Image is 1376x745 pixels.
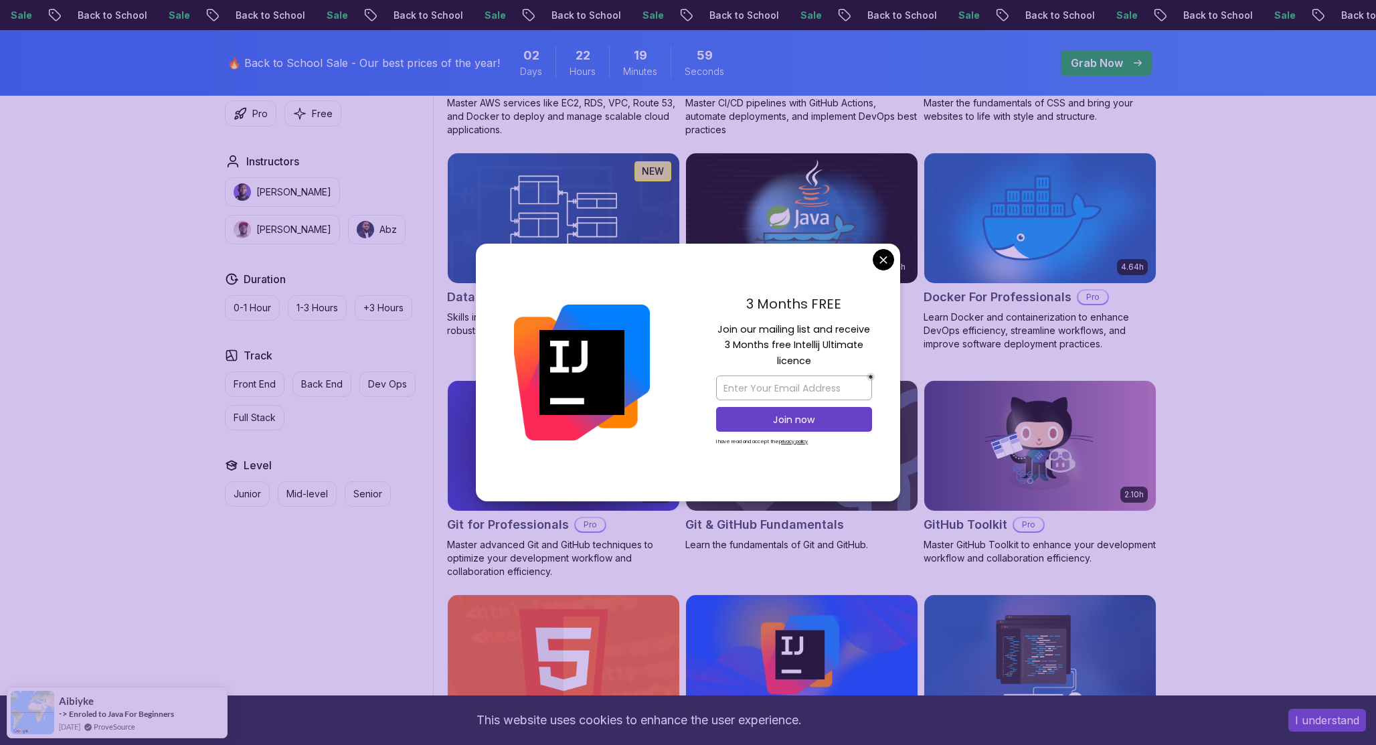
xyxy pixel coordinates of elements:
[630,9,673,22] p: Sale
[1078,291,1108,304] p: Pro
[234,221,251,238] img: instructor img
[244,457,272,473] h2: Level
[924,311,1156,351] p: Learn Docker and containerization to enhance DevOps efficiency, streamline workflows, and improve...
[278,481,337,507] button: Mid-level
[924,380,1156,565] a: GitHub Toolkit card2.10hGitHub ToolkitProMaster GitHub Toolkit to enhance your development workfl...
[234,183,251,201] img: instructor img
[228,55,500,71] p: 🔥 Back to School Sale - Our best prices of the year!
[312,107,333,120] p: Free
[1104,9,1147,22] p: Sale
[576,518,605,531] p: Pro
[234,487,261,501] p: Junior
[1262,9,1305,22] p: Sale
[447,311,680,337] p: Skills in database design and SQL for efficient, robust backend development
[448,381,679,511] img: Git for Professionals card
[924,381,1156,511] img: GitHub Toolkit card
[447,538,680,578] p: Master advanced Git and GitHub techniques to optimize your development workflow and collaboration...
[94,721,135,732] a: ProveSource
[225,100,276,127] button: Pro
[363,301,404,315] p: +3 Hours
[448,595,679,725] img: HTML Essentials card
[225,371,284,397] button: Front End
[244,271,286,287] h2: Duration
[686,595,918,725] img: IntelliJ IDEA Developer Guide card
[256,223,331,236] p: [PERSON_NAME]
[576,46,590,65] span: 22 Hours
[685,153,918,364] a: Docker for Java Developers card1.45hDocker for Java DevelopersProMaster Docker to containerize an...
[1071,55,1123,71] p: Grab Now
[539,9,630,22] p: Back to School
[66,9,157,22] p: Back to School
[288,295,347,321] button: 1-3 Hours
[924,595,1156,725] img: Java CLI Build card
[234,378,276,391] p: Front End
[924,538,1156,565] p: Master GitHub Toolkit to enhance your development workflow and collaboration efficiency.
[359,371,416,397] button: Dev Ops
[225,177,340,207] button: instructor img[PERSON_NAME]
[284,100,341,127] button: Free
[353,487,382,501] p: Senior
[685,96,918,137] p: Master CI/CD pipelines with GitHub Actions, automate deployments, and implement DevOps best pract...
[523,46,539,65] span: 2 Days
[301,378,343,391] p: Back End
[634,46,647,65] span: 19 Minutes
[946,9,989,22] p: Sale
[447,380,680,578] a: Git for Professionals card10.13hGit for ProfessionalsProMaster advanced Git and GitHub techniques...
[345,481,391,507] button: Senior
[244,347,272,363] h2: Track
[447,515,569,534] h2: Git for Professionals
[472,9,515,22] p: Sale
[1124,489,1144,500] p: 2.10h
[685,538,918,552] p: Learn the fundamentals of Git and GitHub.
[381,9,472,22] p: Back to School
[1288,709,1366,732] button: Accept cookies
[59,721,80,732] span: [DATE]
[1014,518,1043,531] p: Pro
[924,153,1156,351] a: Docker For Professionals card4.64hDocker For ProfessionalsProLearn Docker and containerization to...
[292,371,351,397] button: Back End
[225,295,280,321] button: 0-1 Hour
[59,695,94,707] span: Aibiyke
[234,411,276,424] p: Full Stack
[642,165,664,178] p: NEW
[924,153,1156,283] img: Docker For Professionals card
[315,9,357,22] p: Sale
[348,215,406,244] button: instructor imgAbz
[225,405,284,430] button: Full Stack
[1121,262,1144,272] p: 4.64h
[368,378,407,391] p: Dev Ops
[855,9,946,22] p: Back to School
[225,481,270,507] button: Junior
[157,9,199,22] p: Sale
[1171,9,1262,22] p: Back to School
[447,288,642,307] h2: Database Design & Implementation
[10,706,1268,735] div: This website uses cookies to enhance the user experience.
[59,708,68,719] span: ->
[286,487,328,501] p: Mid-level
[256,185,331,199] p: [PERSON_NAME]
[224,9,315,22] p: Back to School
[69,709,174,719] a: Enroled to Java For Beginners
[357,221,374,238] img: instructor img
[623,65,657,78] span: Minutes
[448,153,679,283] img: Database Design & Implementation card
[379,223,397,236] p: Abz
[252,107,268,120] p: Pro
[697,46,713,65] span: 59 Seconds
[570,65,596,78] span: Hours
[924,288,1071,307] h2: Docker For Professionals
[924,96,1156,123] p: Master the fundamentals of CSS and bring your websites to life with style and structure.
[225,215,340,244] button: instructor img[PERSON_NAME]
[685,65,724,78] span: Seconds
[788,9,831,22] p: Sale
[246,153,299,169] h2: Instructors
[234,301,271,315] p: 0-1 Hour
[697,9,788,22] p: Back to School
[447,153,680,337] a: Database Design & Implementation card1.70hNEWDatabase Design & ImplementationProSkills in databas...
[355,295,412,321] button: +3 Hours
[447,96,680,137] p: Master AWS services like EC2, RDS, VPC, Route 53, and Docker to deploy and manage scalable cloud ...
[686,153,918,283] img: Docker for Java Developers card
[520,65,542,78] span: Days
[685,515,844,534] h2: Git & GitHub Fundamentals
[296,301,338,315] p: 1-3 Hours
